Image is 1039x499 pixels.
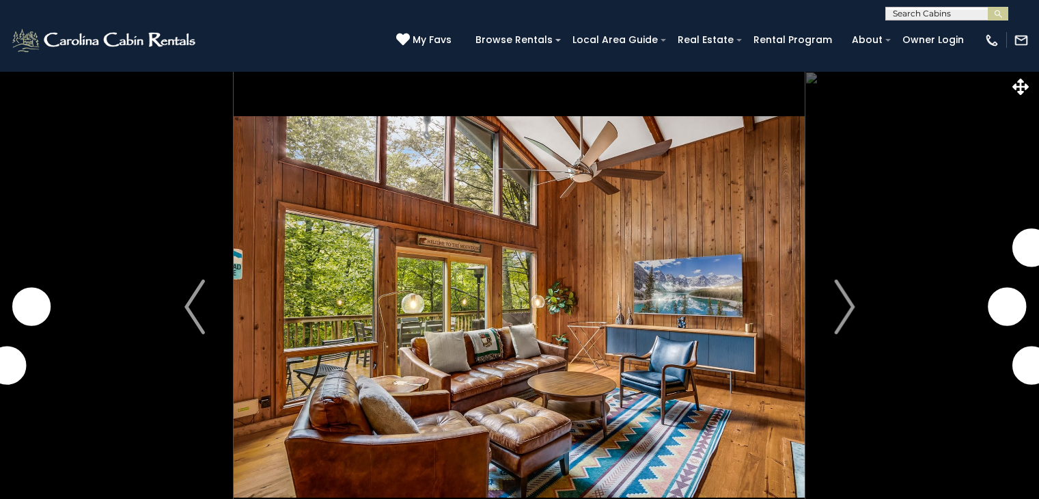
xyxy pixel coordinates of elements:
[1014,33,1029,48] img: mail-regular-white.png
[396,33,455,48] a: My Favs
[10,27,199,54] img: White-1-2.png
[566,29,665,51] a: Local Area Guide
[896,29,971,51] a: Owner Login
[747,29,839,51] a: Rental Program
[413,33,452,47] span: My Favs
[834,280,855,334] img: arrow
[469,29,559,51] a: Browse Rentals
[184,280,205,334] img: arrow
[984,33,999,48] img: phone-regular-white.png
[845,29,889,51] a: About
[671,29,740,51] a: Real Estate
